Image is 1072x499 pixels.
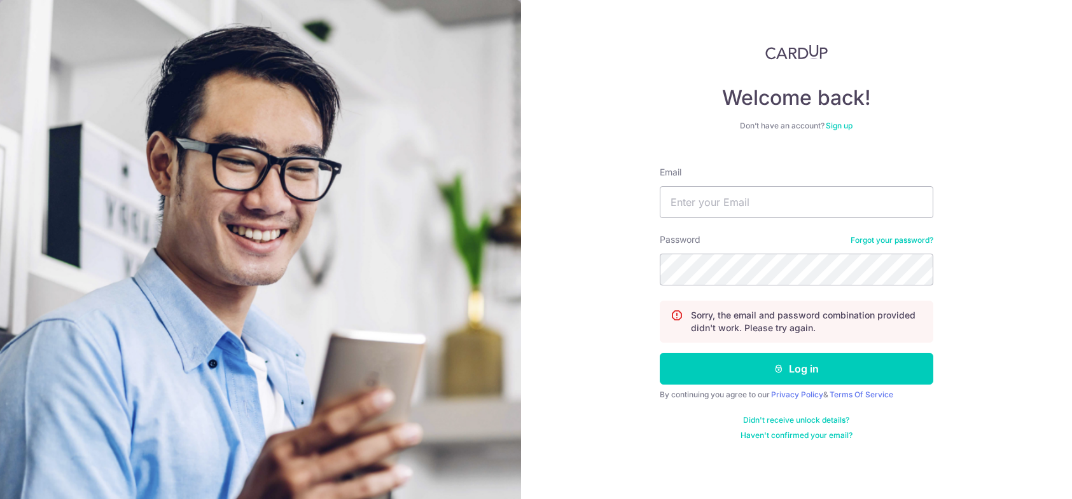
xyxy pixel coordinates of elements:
[660,390,933,400] div: By continuing you agree to our &
[743,415,849,425] a: Didn't receive unlock details?
[765,44,828,60] img: CardUp Logo
[826,121,853,130] a: Sign up
[851,235,933,245] a: Forgot your password?
[830,390,893,399] a: Terms Of Service
[660,85,933,111] h4: Welcome back!
[741,430,853,441] a: Haven't confirmed your email?
[660,353,933,385] button: Log in
[691,309,922,334] p: Sorry, the email and password combination provided didn't work. Please try again.
[771,390,823,399] a: Privacy Policy
[660,233,700,246] label: Password
[660,166,681,179] label: Email
[660,121,933,131] div: Don’t have an account?
[660,186,933,218] input: Enter your Email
